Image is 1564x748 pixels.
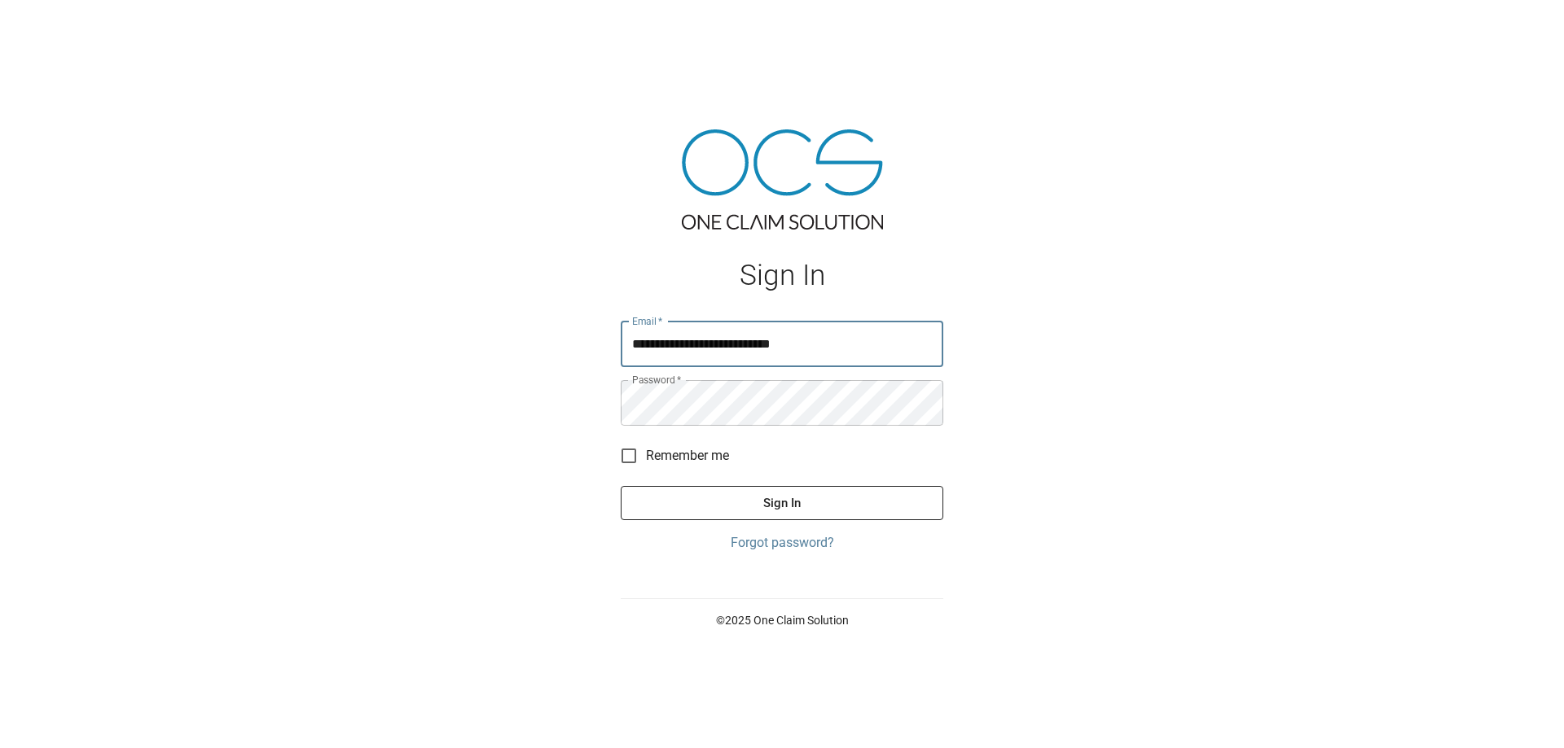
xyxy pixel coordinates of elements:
[632,373,681,387] label: Password
[621,486,943,520] button: Sign In
[646,446,729,466] span: Remember me
[20,10,85,42] img: ocs-logo-white-transparent.png
[621,533,943,553] a: Forgot password?
[621,612,943,628] p: © 2025 One Claim Solution
[682,129,883,230] img: ocs-logo-tra.png
[621,259,943,292] h1: Sign In
[632,314,663,328] label: Email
